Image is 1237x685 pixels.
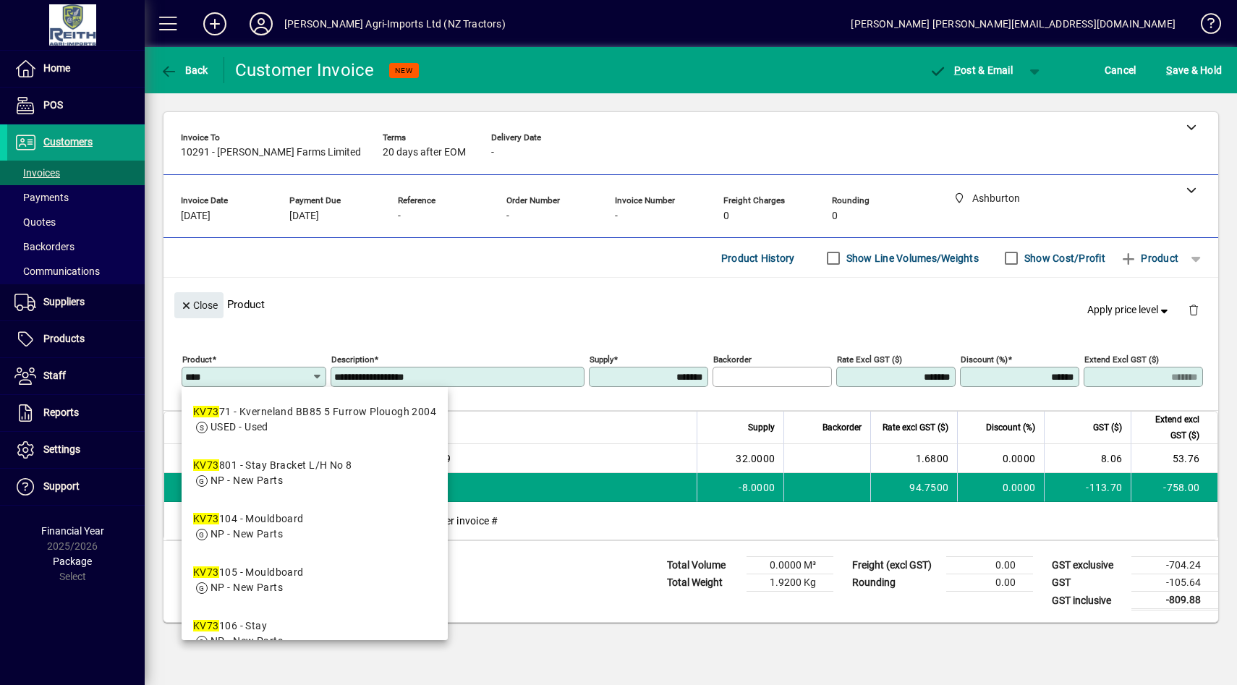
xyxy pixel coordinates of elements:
[7,321,145,357] a: Products
[1101,57,1140,83] button: Cancel
[193,458,352,473] div: 801 - Stay Bracket L/H No 8
[211,475,283,486] span: NP - New Parts
[880,480,948,495] div: 94.7500
[1166,64,1172,76] span: S
[193,511,304,527] div: 104 - Mouldboard
[961,354,1008,365] mat-label: Discount (%)
[1087,302,1171,318] span: Apply price level
[193,404,436,420] div: 71 - Kverneland BB85 5 Furrow Plouogh 2004
[713,354,752,365] mat-label: Backorder
[43,136,93,148] span: Customers
[1113,245,1186,271] button: Product
[181,210,211,222] span: [DATE]
[1093,420,1122,435] span: GST ($)
[1131,557,1218,574] td: -704.24
[7,210,145,234] a: Quotes
[145,57,224,83] app-page-header-button: Back
[739,480,775,495] span: -8.0000
[43,333,85,344] span: Products
[160,64,208,76] span: Back
[715,245,801,271] button: Product History
[1166,59,1222,82] span: ave & Hold
[1045,557,1131,574] td: GST exclusive
[1044,444,1131,473] td: 8.06
[43,370,66,381] span: Staff
[7,234,145,259] a: Backorders
[193,459,219,471] em: KV73
[1176,292,1211,327] button: Delete
[843,251,979,265] label: Show Line Volumes/Weights
[957,444,1044,473] td: 0.0000
[211,635,283,647] span: NP - New Parts
[845,574,946,592] td: Rounding
[1021,251,1105,265] label: Show Cost/Profit
[238,11,284,37] button: Profile
[211,421,268,433] span: USED - Used
[845,557,946,574] td: Freight (excl GST)
[946,574,1033,592] td: 0.00
[182,393,448,446] mat-option: KV7371 - Kverneland BB85 5 Furrow Plouogh 2004
[193,618,283,634] div: 106 - Stay
[211,582,283,593] span: NP - New Parts
[946,557,1033,574] td: 0.00
[182,500,448,553] mat-option: KV73104 - Mouldboard
[1120,247,1178,270] span: Product
[590,354,613,365] mat-label: Supply
[43,480,80,492] span: Support
[284,12,506,35] div: [PERSON_NAME] Agri-Imports Ltd (NZ Tractors)
[1190,3,1219,50] a: Knowledge Base
[193,620,219,631] em: KV73
[7,161,145,185] a: Invoices
[1045,574,1131,592] td: GST
[1044,473,1131,502] td: -113.70
[883,420,948,435] span: Rate excl GST ($)
[193,406,219,417] em: KV73
[957,473,1044,502] td: 0.0000
[1131,592,1218,610] td: -809.88
[14,216,56,228] span: Quotes
[1084,354,1159,365] mat-label: Extend excl GST ($)
[182,607,448,660] mat-option: KV73106 - Stay
[660,557,747,574] td: Total Volume
[398,210,401,222] span: -
[615,210,618,222] span: -
[1176,303,1211,316] app-page-header-button: Delete
[1131,444,1217,473] td: 53.76
[1045,592,1131,610] td: GST inclusive
[235,59,375,82] div: Customer Invoice
[822,420,862,435] span: Backorder
[211,502,1217,540] div: Returned 8 of KV63014 - F as per invoice #
[7,284,145,320] a: Suppliers
[954,64,961,76] span: P
[986,420,1035,435] span: Discount (%)
[1131,574,1218,592] td: -105.64
[723,210,729,222] span: 0
[7,185,145,210] a: Payments
[660,574,747,592] td: Total Weight
[747,574,833,592] td: 1.9200 Kg
[1081,297,1177,323] button: Apply price level
[1162,57,1225,83] button: Save & Hold
[395,66,413,75] span: NEW
[331,354,374,365] mat-label: Description
[182,354,212,365] mat-label: Product
[7,259,145,284] a: Communications
[174,292,224,318] button: Close
[14,167,60,179] span: Invoices
[1140,412,1199,443] span: Extend excl GST ($)
[53,556,92,567] span: Package
[929,64,1013,76] span: ost & Email
[14,192,69,203] span: Payments
[41,525,104,537] span: Financial Year
[1105,59,1136,82] span: Cancel
[43,62,70,74] span: Home
[7,88,145,124] a: POS
[193,513,219,524] em: KV73
[383,147,466,158] span: 20 days after EOM
[736,451,775,466] span: 32.0000
[43,296,85,307] span: Suppliers
[7,469,145,505] a: Support
[7,358,145,394] a: Staff
[211,528,283,540] span: NP - New Parts
[156,57,212,83] button: Back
